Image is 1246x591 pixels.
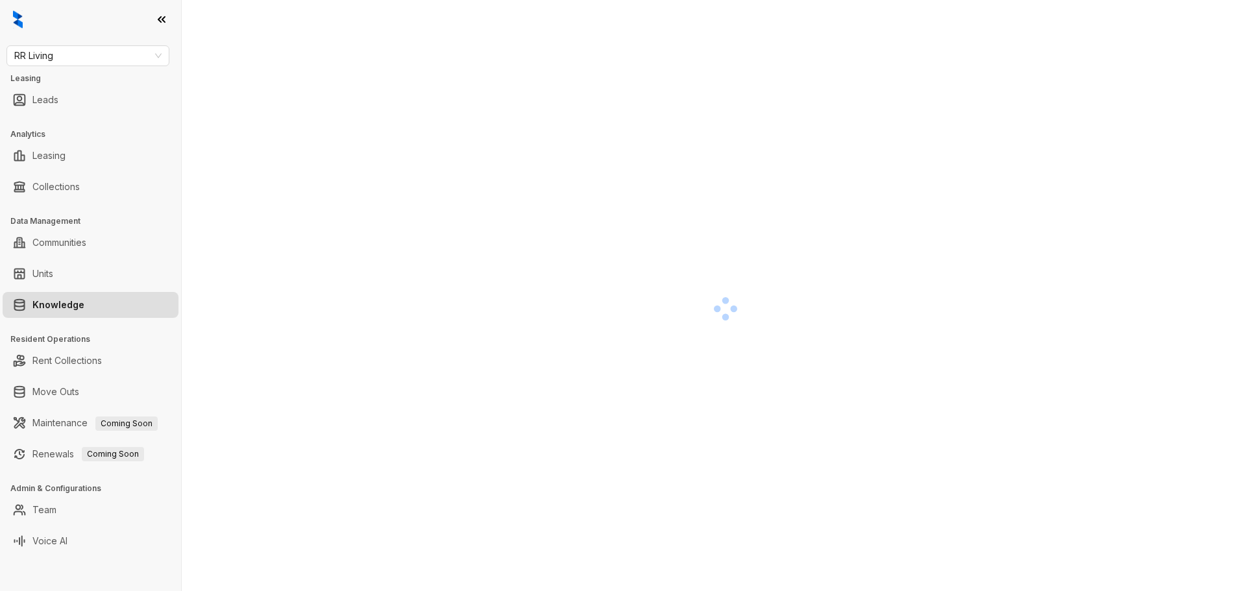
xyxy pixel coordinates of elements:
a: Rent Collections [32,348,102,374]
li: Units [3,261,178,287]
h3: Resident Operations [10,333,181,345]
a: Move Outs [32,379,79,405]
h3: Leasing [10,73,181,84]
li: Team [3,497,178,523]
a: Leads [32,87,58,113]
li: Renewals [3,441,178,467]
a: RenewalsComing Soon [32,441,144,467]
a: Leasing [32,143,66,169]
h3: Analytics [10,128,181,140]
li: Leasing [3,143,178,169]
li: Communities [3,230,178,256]
span: Coming Soon [95,416,158,431]
span: RR Living [14,46,162,66]
a: Units [32,261,53,287]
a: Knowledge [32,292,84,318]
a: Voice AI [32,528,67,554]
img: logo [13,10,23,29]
li: Move Outs [3,379,178,405]
li: Maintenance [3,410,178,436]
h3: Data Management [10,215,181,227]
a: Collections [32,174,80,200]
a: Team [32,497,56,523]
a: Communities [32,230,86,256]
span: Coming Soon [82,447,144,461]
li: Leads [3,87,178,113]
li: Collections [3,174,178,200]
li: Voice AI [3,528,178,554]
h3: Admin & Configurations [10,483,181,494]
li: Knowledge [3,292,178,318]
li: Rent Collections [3,348,178,374]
